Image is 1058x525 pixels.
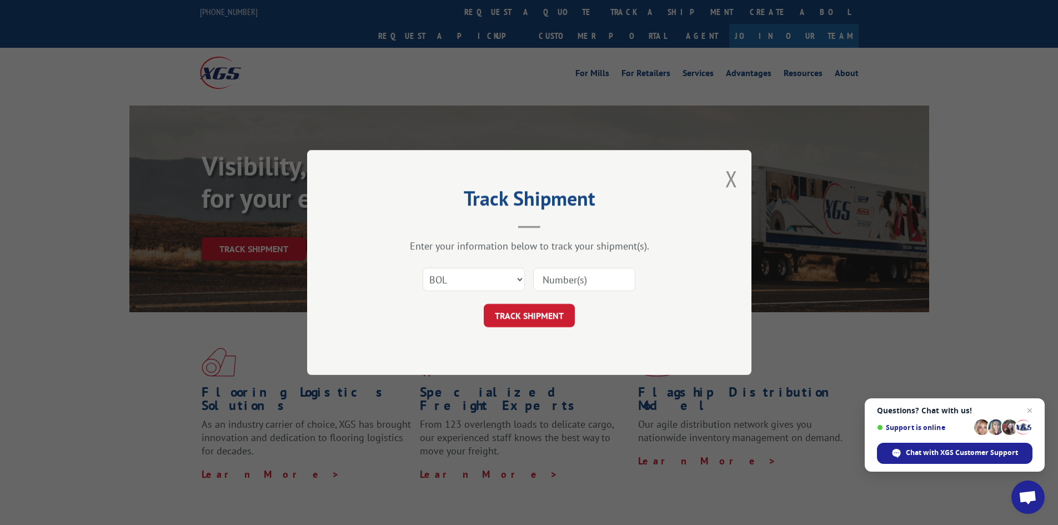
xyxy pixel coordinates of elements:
[725,164,738,193] button: Close modal
[877,423,970,432] span: Support is online
[363,239,696,252] div: Enter your information below to track your shipment(s).
[1011,481,1045,514] a: Open chat
[484,304,575,327] button: TRACK SHIPMENT
[877,406,1032,415] span: Questions? Chat with us!
[877,443,1032,464] span: Chat with XGS Customer Support
[363,191,696,212] h2: Track Shipment
[906,448,1018,458] span: Chat with XGS Customer Support
[533,268,635,291] input: Number(s)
